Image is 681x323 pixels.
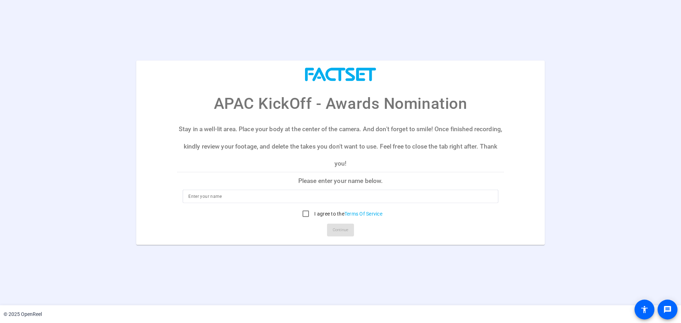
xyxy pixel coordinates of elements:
mat-icon: message [663,305,672,314]
input: Enter your name [188,192,493,201]
a: Terms Of Service [344,211,382,217]
p: Stay in a well-lit area. Place your body at the center of the camera. And don't forget to smile! ... [177,121,504,172]
div: © 2025 OpenReel [4,311,42,318]
p: APAC KickOff - Awards Nomination [214,92,467,115]
img: company-logo [305,67,376,81]
label: I agree to the [313,210,382,217]
mat-icon: accessibility [640,305,649,314]
p: Please enter your name below. [177,172,504,189]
